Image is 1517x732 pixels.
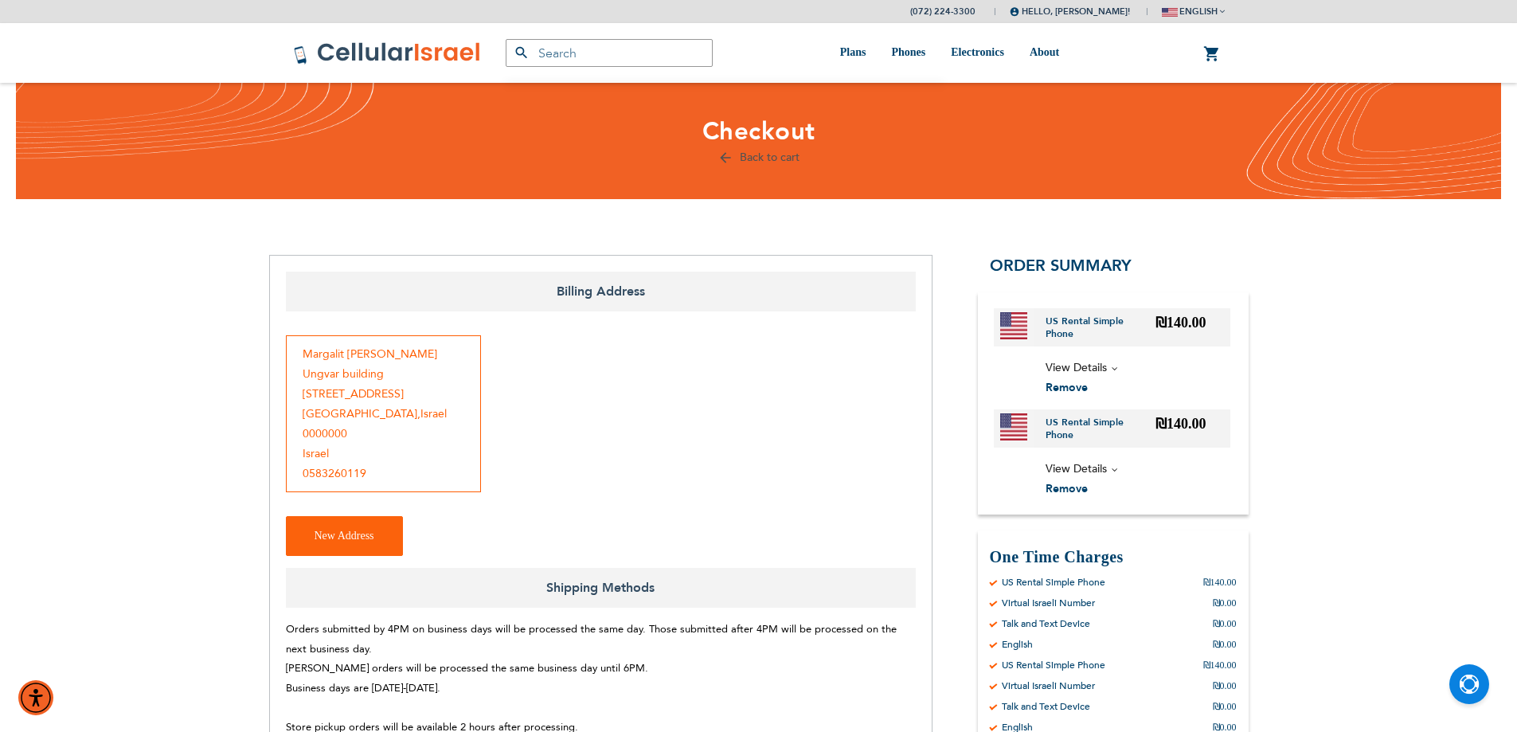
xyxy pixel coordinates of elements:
div: ₪140.00 [1203,576,1237,589]
a: Back to cart [717,150,800,165]
img: US Rental Simple Phone [1000,312,1027,339]
span: Remove [1046,380,1088,395]
span: Electronics [951,46,1004,58]
button: New Address [286,516,403,556]
div: Virtual Israeli Number [1002,597,1095,609]
span: About [1030,46,1059,58]
div: US Rental Simple Phone [1002,576,1105,589]
span: View Details [1046,360,1107,375]
span: ₪140.00 [1155,416,1206,432]
a: Electronics [951,23,1004,83]
h3: One Time Charges [990,546,1237,568]
a: US Rental Simple Phone [1046,315,1156,340]
div: English [1002,638,1033,651]
div: Virtual Israeli Number [1002,679,1095,692]
span: View Details [1046,461,1107,476]
span: ₪140.00 [1155,315,1206,331]
span: Order Summary [990,255,1132,276]
div: ₪0.00 [1213,700,1237,713]
span: Remove [1046,481,1088,496]
div: US Rental Simple Phone [1002,659,1105,671]
input: Search [506,39,713,67]
div: ₪0.00 [1213,617,1237,630]
div: Accessibility Menu [18,680,53,715]
img: english [1162,8,1178,17]
span: Checkout [702,115,815,148]
div: ₪0.00 [1213,638,1237,651]
div: ₪0.00 [1213,679,1237,692]
span: Phones [891,46,925,58]
span: Plans [840,46,866,58]
span: Hello, [PERSON_NAME]! [1010,6,1130,18]
a: About [1030,23,1059,83]
div: ₪0.00 [1213,597,1237,609]
img: US Rental Simple Phone [1000,413,1027,440]
img: Cellular Israel Logo [293,41,482,65]
div: Talk and Text Device [1002,617,1090,630]
span: New Address [315,530,374,542]
span: Billing Address [286,272,916,311]
div: ₪140.00 [1203,659,1237,671]
div: Talk and Text Device [1002,700,1090,713]
a: Phones [891,23,925,83]
div: Margalit [PERSON_NAME] Ungvar building [STREET_ADDRESS] [GEOGRAPHIC_DATA] , Israel 0000000 Israel... [286,335,481,492]
a: Plans [840,23,866,83]
a: (072) 224-3300 [910,6,975,18]
span: Shipping Methods [286,568,916,608]
a: US Rental Simple Phone [1046,416,1156,441]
